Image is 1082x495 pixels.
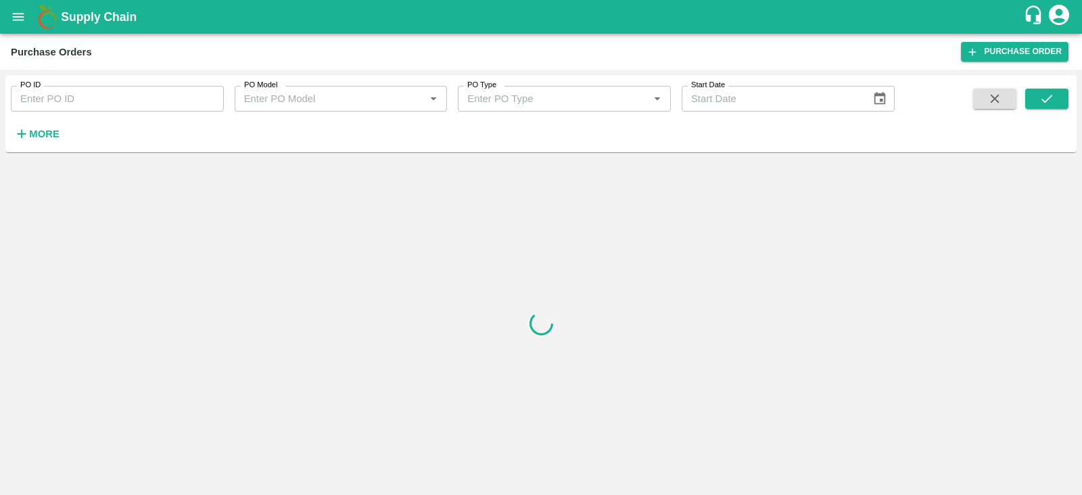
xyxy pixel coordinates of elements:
input: Enter PO Model [239,90,421,108]
b: Supply Chain [61,10,137,24]
label: PO Type [467,80,496,91]
button: Open [425,90,442,108]
input: Enter PO Type [462,90,644,108]
input: Start Date [682,86,862,112]
label: PO ID [20,80,41,91]
img: logo [34,3,61,30]
a: Purchase Order [961,42,1068,62]
div: account of current user [1047,3,1071,31]
div: customer-support [1023,5,1047,29]
button: Open [649,90,666,108]
strong: More [29,128,60,139]
button: Choose date [867,86,893,112]
label: PO Model [244,80,278,91]
label: Start Date [691,80,725,91]
button: More [11,122,63,145]
button: open drawer [3,1,34,32]
a: Supply Chain [61,7,1023,26]
div: Purchase Orders [11,43,92,61]
input: Enter PO ID [11,86,224,112]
